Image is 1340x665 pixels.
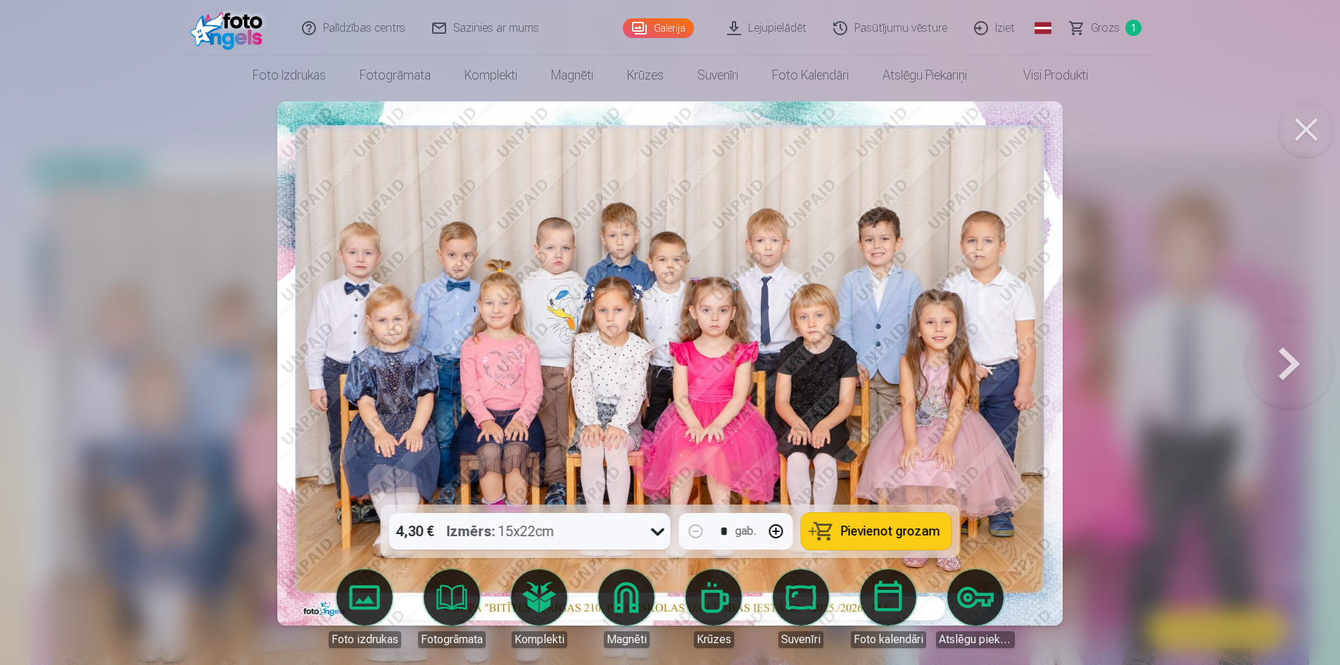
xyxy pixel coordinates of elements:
[500,569,579,648] a: Komplekti
[778,631,823,648] div: Suvenīri
[936,631,1015,648] div: Atslēgu piekariņi
[418,631,486,648] div: Fotogrāmata
[761,569,840,648] a: Suvenīri
[325,569,404,648] a: Foto izdrukas
[681,56,755,95] a: Suvenīri
[866,56,984,95] a: Atslēgu piekariņi
[389,513,441,550] div: 4,30 €
[841,525,940,538] span: Pievienot grozam
[674,569,753,648] a: Krūzes
[412,569,491,648] a: Fotogrāmata
[694,631,734,648] div: Krūzes
[851,631,926,648] div: Foto kalendāri
[534,56,610,95] a: Magnēti
[512,631,567,648] div: Komplekti
[735,523,757,540] div: gab.
[1091,20,1120,37] span: Grozs
[343,56,448,95] a: Fotogrāmata
[623,18,694,38] a: Galerija
[448,56,534,95] a: Komplekti
[587,569,666,648] a: Magnēti
[849,569,928,648] a: Foto kalendāri
[755,56,866,95] a: Foto kalendāri
[610,56,681,95] a: Krūzes
[190,6,270,50] img: /fa1
[984,56,1105,95] a: Visi produkti
[447,513,555,550] div: 15x22cm
[802,513,952,550] button: Pievienot grozam
[604,631,650,648] div: Magnēti
[447,521,495,541] strong: Izmērs :
[936,569,1015,648] a: Atslēgu piekariņi
[329,631,401,648] div: Foto izdrukas
[236,56,343,95] a: Foto izdrukas
[1125,20,1142,36] span: 1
